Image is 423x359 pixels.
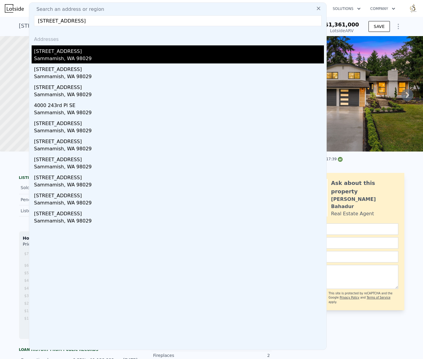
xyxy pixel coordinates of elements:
div: Sold [21,184,74,192]
div: Sammamish, WA 98029 [34,91,324,100]
div: [STREET_ADDRESS] [34,118,324,127]
input: Name [290,223,398,235]
tspan: $644 [24,263,33,268]
div: Sammamish, WA 98029 [34,55,324,63]
div: [STREET_ADDRESS] [34,190,324,199]
div: Listed [21,208,74,214]
tspan: $344 [24,294,33,298]
img: NWMLS Logo [338,157,343,162]
div: LISTING & SALE HISTORY [19,175,139,181]
div: [STREET_ADDRESS] [34,172,324,181]
img: Lotside [5,4,24,13]
img: avatar [409,4,418,13]
div: [STREET_ADDRESS] [34,208,324,217]
div: Fireplaces [153,352,212,358]
div: Price per Square Foot [23,241,79,251]
div: Lotside ARV [325,28,359,34]
div: 4000 243rd Pl SE [34,100,324,109]
input: Enter an address, city, region, neighborhood or zip code [34,15,322,26]
button: Company [365,3,400,14]
tspan: $419 [24,286,33,290]
div: [PERSON_NAME] Bahadur [331,196,398,210]
div: Sammamish, WA 98029 [34,73,324,81]
button: Show Options [392,20,404,32]
div: Loan history from public records [19,347,139,352]
div: This site is protected by reCAPTCHA and the Google and apply. [328,291,398,304]
button: SAVE [369,21,390,32]
div: [STREET_ADDRESS] [34,81,324,91]
div: Sammamish, WA 98029 [34,217,324,226]
tspan: $494 [24,278,33,283]
div: [STREET_ADDRESS] [34,63,324,73]
input: Email [290,237,398,249]
span: Search an address or region [32,6,104,13]
input: Phone [290,251,398,262]
div: Sammamish, WA 98029 [34,163,324,172]
div: Sammamish, WA 98029 [34,145,324,154]
div: Sammamish, WA 98029 [34,199,324,208]
div: 2 [212,352,270,358]
div: Sammamish, WA 98029 [34,181,324,190]
tspan: $761 [24,252,33,256]
button: Solutions [328,3,365,14]
div: [STREET_ADDRESS] [34,136,324,145]
div: Real Estate Agent [331,210,374,217]
tspan: $119 [24,316,33,321]
div: Sammamish, WA 98029 [34,109,324,118]
tspan: $569 [24,271,33,275]
div: Houses Median Sale [23,235,135,241]
div: Ask about this property [331,179,398,196]
tspan: $269 [24,301,33,305]
span: $1,361,000 [325,21,359,28]
div: Addresses [32,31,324,45]
div: [STREET_ADDRESS] [34,45,324,55]
tspan: $194 [24,309,33,313]
a: Privacy Policy [340,296,359,299]
div: [STREET_ADDRESS] [34,154,324,163]
a: Terms of Service [367,296,390,299]
div: [STREET_ADDRESS] , [PERSON_NAME] , WA 98034 [19,22,152,30]
div: Pending [21,197,74,203]
div: Sammamish, WA 98029 [34,127,324,136]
